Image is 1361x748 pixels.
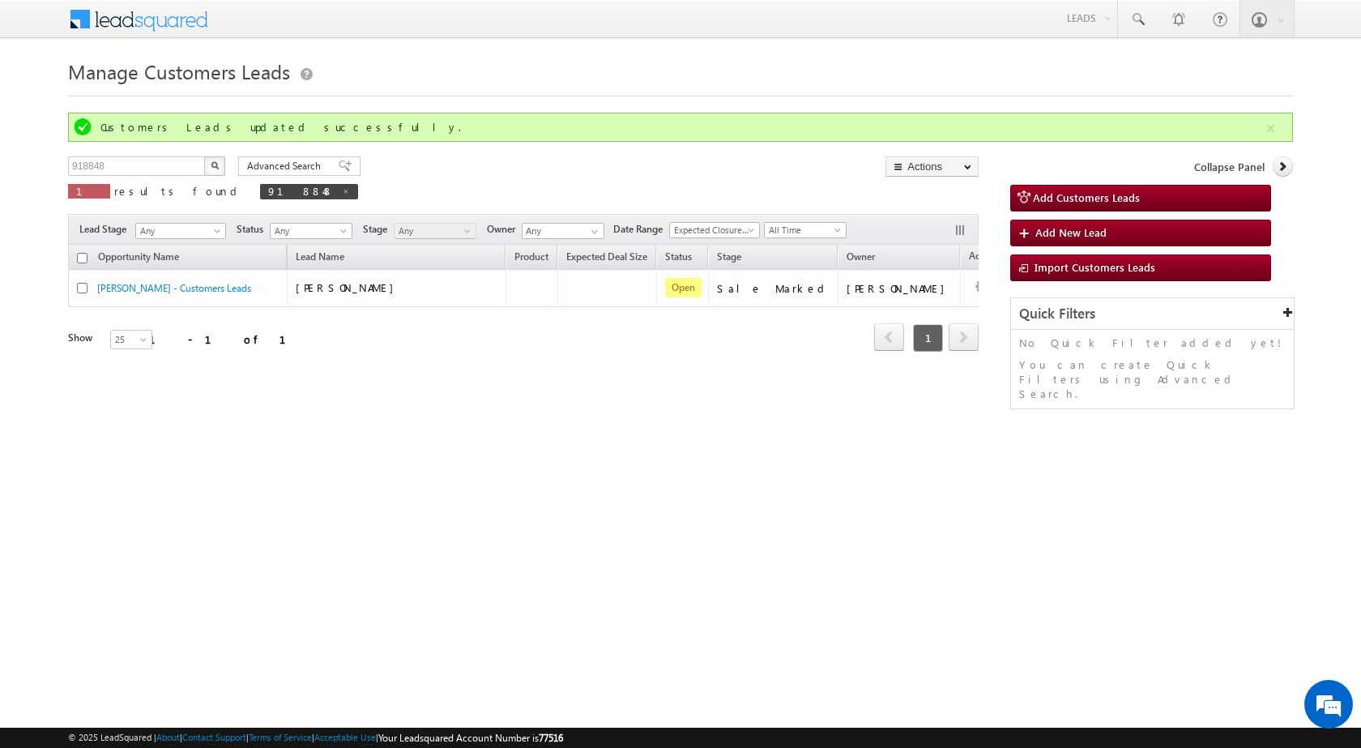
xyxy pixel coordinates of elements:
[657,248,700,269] a: Status
[68,331,97,345] div: Show
[266,8,305,47] div: Minimize live chat window
[395,224,471,238] span: Any
[1019,336,1286,350] p: No Quick Filter added yet!
[247,159,326,173] span: Advanced Search
[394,223,476,239] a: Any
[1194,160,1265,174] span: Collapse Panel
[314,732,376,742] a: Acceptable Use
[847,281,953,296] div: [PERSON_NAME]
[670,223,754,237] span: Expected Closure Date
[378,732,563,744] span: Your Leadsquared Account Number is
[288,248,352,269] span: Lead Name
[487,222,522,237] span: Owner
[211,161,219,169] img: Search
[220,499,294,521] em: Start Chat
[558,248,655,269] a: Expected Deal Size
[717,281,830,296] div: Sale Marked
[79,222,133,237] span: Lead Stage
[539,732,563,744] span: 77516
[874,325,904,351] a: prev
[1035,225,1107,239] span: Add New Lead
[111,332,154,347] span: 25
[135,223,226,239] a: Any
[90,248,187,269] a: Opportunity Name
[522,223,604,239] input: Type to Search
[156,732,180,742] a: About
[949,325,979,351] a: next
[77,253,87,263] input: Check all records
[1033,190,1140,204] span: Add Customers Leads
[110,330,152,349] a: 25
[961,247,1009,268] span: Actions
[874,323,904,351] span: prev
[182,732,246,742] a: Contact Support
[100,120,1264,135] div: Customers Leads updated successfully.
[582,224,603,240] a: Show All Items
[949,323,979,351] span: next
[764,222,847,238] a: All Time
[669,222,760,238] a: Expected Closure Date
[271,224,348,238] span: Any
[566,250,647,263] span: Expected Deal Size
[1011,298,1294,330] div: Quick Filters
[514,250,548,263] span: Product
[149,330,305,348] div: 1 - 1 of 1
[98,250,179,263] span: Opportunity Name
[847,250,875,263] span: Owner
[765,223,842,237] span: All Time
[76,184,102,198] span: 1
[709,248,749,269] a: Stage
[21,150,296,485] textarea: Type your message and hit 'Enter'
[1035,260,1155,274] span: Import Customers Leads
[270,223,352,239] a: Any
[613,222,669,237] span: Date Range
[363,222,394,237] span: Stage
[28,85,68,106] img: d_60004797649_company_0_60004797649
[1019,357,1286,401] p: You can create Quick Filters using Advanced Search.
[84,85,272,106] div: Chat with us now
[268,184,334,198] span: 918848
[913,324,943,352] span: 1
[136,224,220,238] span: Any
[237,222,270,237] span: Status
[717,250,741,263] span: Stage
[249,732,312,742] a: Terms of Service
[68,730,563,746] span: © 2025 LeadSquared | | | | |
[97,282,251,294] a: [PERSON_NAME] - Customers Leads
[665,278,702,297] span: Open
[68,58,290,84] span: Manage Customers Leads
[296,280,402,294] span: [PERSON_NAME]
[885,156,979,177] button: Actions
[114,184,243,198] span: results found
